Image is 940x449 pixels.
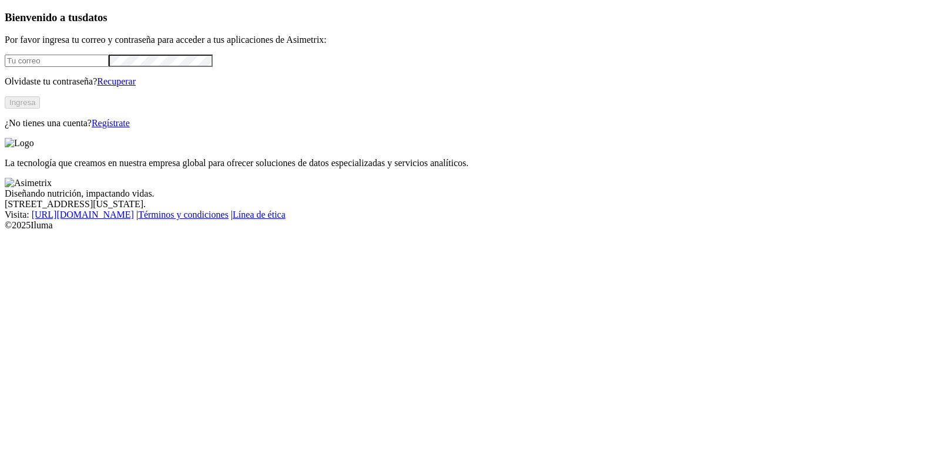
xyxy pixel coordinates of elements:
p: ¿No tienes una cuenta? [5,118,935,129]
img: Asimetrix [5,178,52,188]
a: [URL][DOMAIN_NAME] [32,210,134,220]
a: Recuperar [97,76,136,86]
img: Logo [5,138,34,148]
div: [STREET_ADDRESS][US_STATE]. [5,199,935,210]
a: Términos y condiciones [138,210,229,220]
button: Ingresa [5,96,40,109]
a: Línea de ética [233,210,286,220]
input: Tu correo [5,55,109,67]
div: © 2025 Iluma [5,220,935,231]
h3: Bienvenido a tus [5,11,935,24]
p: Olvidaste tu contraseña? [5,76,935,87]
a: Regístrate [92,118,130,128]
p: Por favor ingresa tu correo y contraseña para acceder a tus aplicaciones de Asimetrix: [5,35,935,45]
span: datos [82,11,108,23]
div: Diseñando nutrición, impactando vidas. [5,188,935,199]
p: La tecnología que creamos en nuestra empresa global para ofrecer soluciones de datos especializad... [5,158,935,168]
div: Visita : | | [5,210,935,220]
